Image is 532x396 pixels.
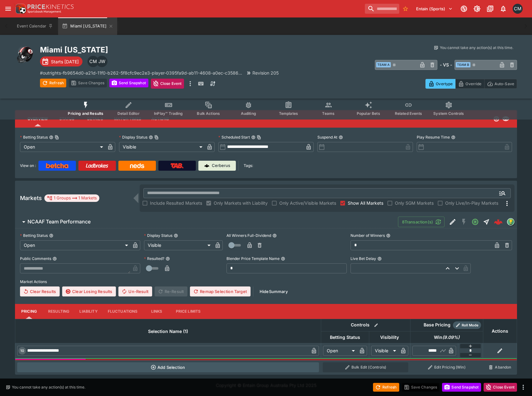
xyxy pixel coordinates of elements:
[204,163,209,168] img: Cerberus
[109,79,148,87] button: Send Snapshot
[52,257,57,261] button: Public Comments
[74,304,102,319] button: Liability
[497,188,508,199] button: Open
[520,384,527,391] button: more
[511,2,525,16] button: Cameron Matheson
[20,277,512,286] label: Market Actions
[272,233,277,238] button: All Winners Full-Dividend
[425,79,455,89] button: Overtype
[440,61,452,68] h6: - VS -
[119,134,147,140] p: Display Status
[12,384,85,390] p: You cannot take any action(s) at this time.
[442,383,481,392] button: Send Snapshot
[15,45,35,65] img: american_football.png
[470,216,481,227] button: Open
[226,256,280,261] p: Blender Price Template Name
[143,304,171,319] button: Links
[395,200,434,206] span: Only SGM Markets
[149,135,153,139] button: Display StatusCopy To Clipboard
[421,321,453,329] div: Base Pricing
[483,319,517,343] th: Actions
[190,286,251,296] button: Remap Selection Target
[150,200,202,206] span: Include Resulted Markets
[20,233,48,238] p: Betting Status
[451,135,455,139] button: Play Resume Time
[281,257,285,261] button: Blender Price Template Name
[20,240,130,250] div: Open
[459,323,481,328] span: Roll Mode
[357,111,380,116] span: Popular Bets
[155,286,187,296] span: Re-Result
[14,2,26,15] img: PriceKinetics Logo
[279,200,336,206] span: Only Active/Visible Markets
[13,17,57,35] button: Event Calendar
[458,216,470,227] button: SGM Disabled
[154,135,159,139] button: Copy To Clipboard
[348,200,383,206] span: Show All Markets
[440,45,513,51] p: You cannot take any action(s) at this time.
[40,79,66,87] button: Refresh
[49,233,53,238] button: Betting Status
[323,346,357,356] div: Open
[96,56,107,67] div: Justin Walsh
[412,362,481,372] button: Edit Pricing (Win)
[456,62,470,67] span: Team B
[417,134,450,140] p: Play Resume Time
[20,286,60,296] button: Clear Results
[373,383,399,392] button: Refresh
[226,233,271,238] p: All Winners Full-Dividend
[19,349,25,353] span: 10
[323,362,408,372] button: Bulk Edit (Controls)
[144,240,213,250] div: Visible
[365,4,399,14] input: search
[15,304,43,319] button: Pricing
[251,135,256,139] button: Scheduled StartCopy To Clipboard
[494,218,503,226] div: 413c6d09-0e2c-4362-b056-9bfe5b9dc51a
[400,4,410,14] button: No Bookmarks
[485,362,515,372] button: Abandon
[471,3,483,14] button: Toggle light/dark mode
[212,163,230,169] p: Cerberus
[186,79,194,89] button: more
[386,233,390,238] button: Number of Winners
[103,304,143,319] button: Fluctuations
[171,304,206,319] button: Price Limits
[15,216,398,228] button: NCAAF Team Performance
[279,111,298,116] span: Templates
[371,346,398,356] div: Visible
[218,134,250,140] p: Scheduled Start
[465,81,481,87] p: Override
[241,111,256,116] span: Auditing
[498,3,509,14] button: Notifications
[154,111,183,116] span: InPlay™ Trading
[372,321,380,329] button: Bulk edit
[20,194,42,202] h5: Markets
[507,218,514,225] img: outrights
[442,334,460,341] em: ( 9.09 %)
[317,134,337,140] p: Suspend At
[198,161,236,171] a: Cerberus
[2,3,14,14] button: open drawer
[151,79,184,89] button: Close Event
[144,256,164,261] p: Resulted?
[427,334,466,341] span: Win(9.09%)
[447,216,458,227] button: Edit Detail
[118,286,152,296] button: Un-Result
[166,257,170,261] button: Resulted?
[373,334,406,341] span: Visibility
[46,163,68,168] img: Betcha
[20,134,48,140] p: Betting Status
[174,233,178,238] button: Display Status
[492,216,505,228] a: 413c6d09-0e2c-4362-b056-9bfe5b9dc51a
[214,200,268,206] span: Only Markets with Liability
[49,135,53,139] button: Betting StatusCopy To Clipboard
[197,111,220,116] span: Bulk Actions
[17,362,319,372] button: Add Selection
[507,218,515,226] div: outrights
[484,383,517,392] button: Close Event
[40,45,279,55] h2: Copy To Clipboard
[458,3,470,14] button: Connected to PK
[351,233,385,238] p: Number of Winners
[68,111,103,116] span: Pricing and Results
